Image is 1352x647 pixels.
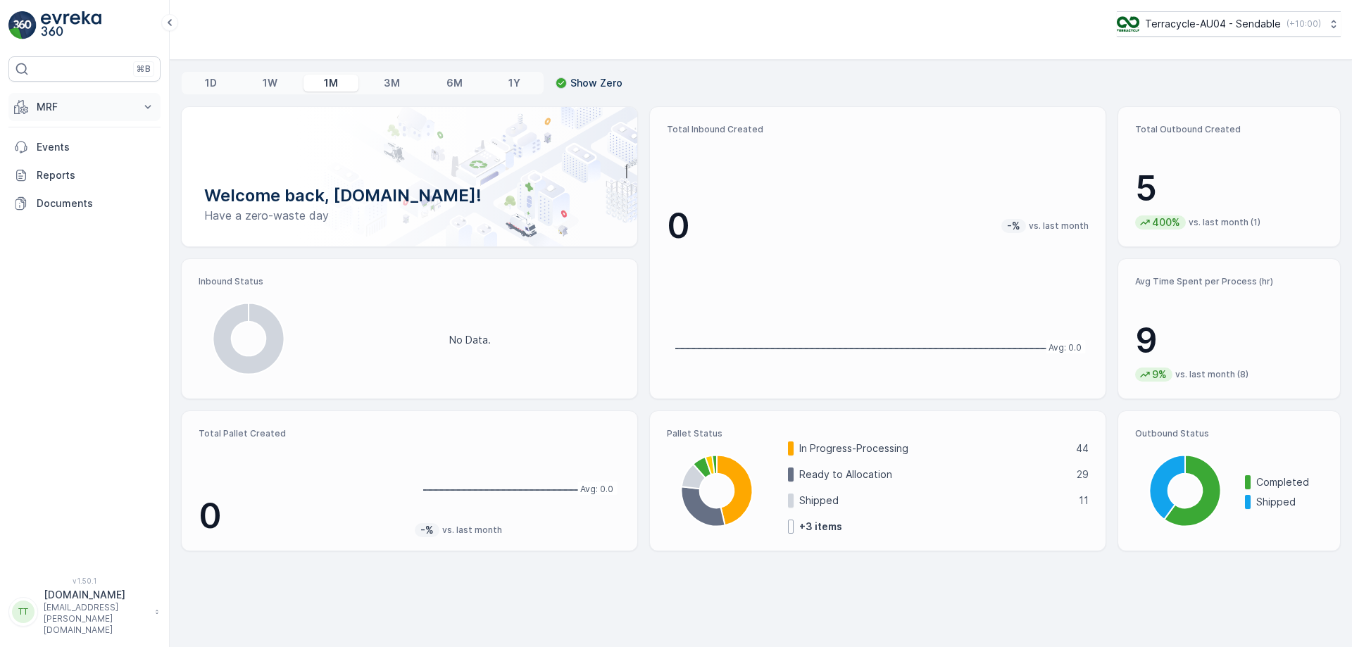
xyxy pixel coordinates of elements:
[1189,217,1260,228] p: vs. last month (1)
[1029,220,1089,232] p: vs. last month
[8,11,37,39] img: logo
[799,520,842,534] p: + 3 items
[1256,495,1323,509] p: Shipped
[508,76,520,90] p: 1Y
[799,441,1067,456] p: In Progress-Processing
[37,196,155,211] p: Documents
[1135,320,1323,362] p: 9
[1135,168,1323,210] p: 5
[1006,219,1022,233] p: -%
[1145,17,1281,31] p: Terracycle-AU04 - Sendable
[8,577,161,585] span: v 1.50.1
[8,133,161,161] a: Events
[1117,16,1139,32] img: terracycle_logo.png
[449,333,491,347] p: No Data.
[446,76,463,90] p: 6M
[384,76,400,90] p: 3M
[667,428,1089,439] p: Pallet Status
[8,161,161,189] a: Reports
[667,205,690,247] p: 0
[799,494,1070,508] p: Shipped
[204,184,615,207] p: Welcome back, [DOMAIN_NAME]!
[8,189,161,218] a: Documents
[667,124,1089,135] p: Total Inbound Created
[199,428,403,439] p: Total Pallet Created
[1077,467,1089,482] p: 29
[37,168,155,182] p: Reports
[263,76,277,90] p: 1W
[1175,369,1248,380] p: vs. last month (8)
[1076,441,1089,456] p: 44
[37,140,155,154] p: Events
[205,76,217,90] p: 1D
[199,495,403,537] p: 0
[1135,124,1323,135] p: Total Outbound Created
[137,63,151,75] p: ⌘B
[442,524,502,536] p: vs. last month
[1117,11,1341,37] button: Terracycle-AU04 - Sendable(+10:00)
[41,11,101,39] img: logo_light-DOdMpM7g.png
[1135,276,1323,287] p: Avg Time Spent per Process (hr)
[8,93,161,121] button: MRF
[1151,368,1168,382] p: 9%
[419,523,435,537] p: -%
[1135,428,1323,439] p: Outbound Status
[1287,18,1321,30] p: ( +10:00 )
[199,276,620,287] p: Inbound Status
[44,588,148,602] p: [DOMAIN_NAME]
[1079,494,1089,508] p: 11
[570,76,622,90] p: Show Zero
[37,100,132,114] p: MRF
[324,76,338,90] p: 1M
[1151,215,1182,230] p: 400%
[799,467,1068,482] p: Ready to Allocation
[44,602,148,636] p: [EMAIL_ADDRESS][PERSON_NAME][DOMAIN_NAME]
[12,601,35,623] div: TT
[8,588,161,636] button: TT[DOMAIN_NAME][EMAIL_ADDRESS][PERSON_NAME][DOMAIN_NAME]
[204,207,615,224] p: Have a zero-waste day
[1256,475,1323,489] p: Completed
